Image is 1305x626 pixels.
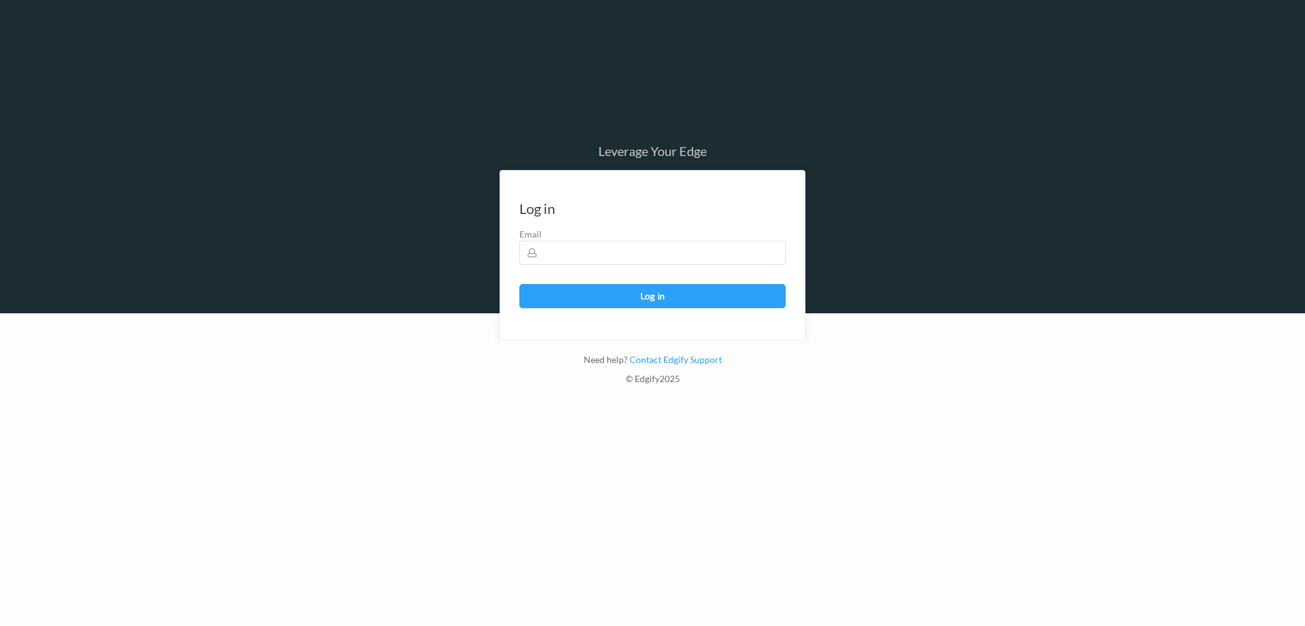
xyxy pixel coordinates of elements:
div: Leverage Your Edge [500,145,805,157]
div: © Edgify 2025 [500,373,805,392]
button: Log in [519,284,786,308]
a: Contact Edgify Support [628,354,722,365]
div: Need help? [500,353,805,373]
label: Email [519,228,786,241]
div: Log in [519,203,555,215]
